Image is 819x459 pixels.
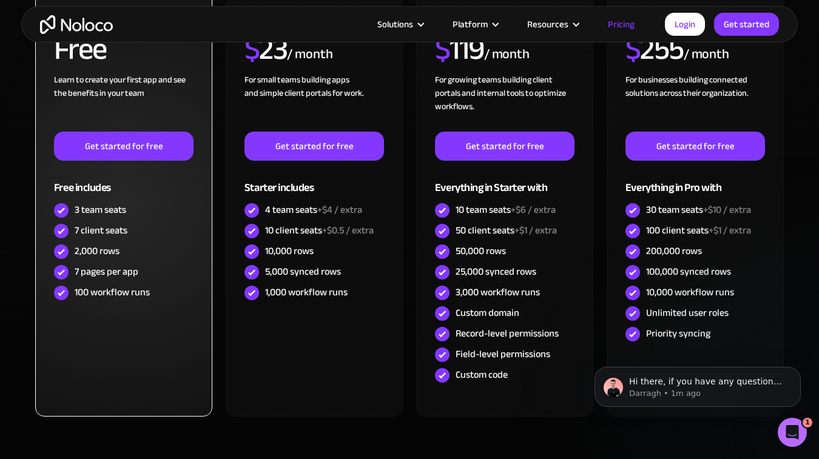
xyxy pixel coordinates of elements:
[665,13,705,36] a: Login
[778,418,807,447] iframe: Intercom live chat
[593,16,650,32] a: Pricing
[435,161,575,200] div: Everything in Starter with
[75,286,150,299] div: 100 workflow runs
[646,224,751,237] div: 100 client seats
[456,244,506,258] div: 50,000 rows
[646,286,734,299] div: 10,000 workflow runs
[75,203,126,216] div: 3 team seats
[625,132,765,161] a: Get started for free
[456,265,536,278] div: 25,000 synced rows
[244,161,384,200] div: Starter includes
[456,286,540,299] div: 3,000 workflow runs
[803,418,812,427] span: 1
[646,203,751,216] div: 30 team seats
[244,132,384,161] a: Get started for free
[576,341,819,426] iframe: Intercom notifications message
[54,132,194,161] a: Get started for free
[456,306,519,320] div: Custom domain
[435,73,575,132] div: For growing teams building client portals and internal tools to optimize workflows.
[265,203,362,216] div: 4 team seats
[646,265,731,278] div: 100,000 synced rows
[40,15,113,34] a: home
[435,132,575,161] a: Get started for free
[75,244,120,258] div: 2,000 rows
[265,265,341,278] div: 5,000 synced rows
[625,161,765,200] div: Everything in Pro with
[435,21,450,78] span: $
[709,221,751,240] span: +$1 / extra
[437,16,512,32] div: Platform
[244,21,260,78] span: $
[265,286,348,299] div: 1,000 workflow runs
[75,265,138,278] div: 7 pages per app
[625,21,641,78] span: $
[244,73,384,132] div: For small teams building apps and simple client portals for work. ‍
[646,244,702,258] div: 200,000 rows
[456,368,508,381] div: Custom code
[714,13,779,36] a: Get started
[527,16,568,32] div: Resources
[625,73,765,132] div: For businesses building connected solutions across their organization. ‍
[453,16,488,32] div: Platform
[456,347,550,361] div: Field-level permissions
[75,224,127,237] div: 7 client seats
[265,244,314,258] div: 10,000 rows
[514,221,557,240] span: +$1 / extra
[54,161,194,200] div: Free includes
[456,327,559,340] div: Record-level permissions
[456,203,556,216] div: 10 team seats
[646,306,729,320] div: Unlimited user roles
[511,201,556,219] span: +$6 / extra
[54,73,194,132] div: Learn to create your first app and see the benefits in your team ‍
[362,16,437,32] div: Solutions
[703,201,751,219] span: +$10 / extra
[317,201,362,219] span: +$4 / extra
[625,34,684,64] h2: 255
[512,16,593,32] div: Resources
[287,45,332,64] div: / month
[646,327,710,340] div: Priority syncing
[54,34,107,64] h2: Free
[377,16,413,32] div: Solutions
[684,45,729,64] div: / month
[265,224,374,237] div: 10 client seats
[484,45,530,64] div: / month
[244,34,288,64] h2: 23
[322,221,374,240] span: +$0.5 / extra
[456,224,557,237] div: 50 client seats
[435,34,484,64] h2: 119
